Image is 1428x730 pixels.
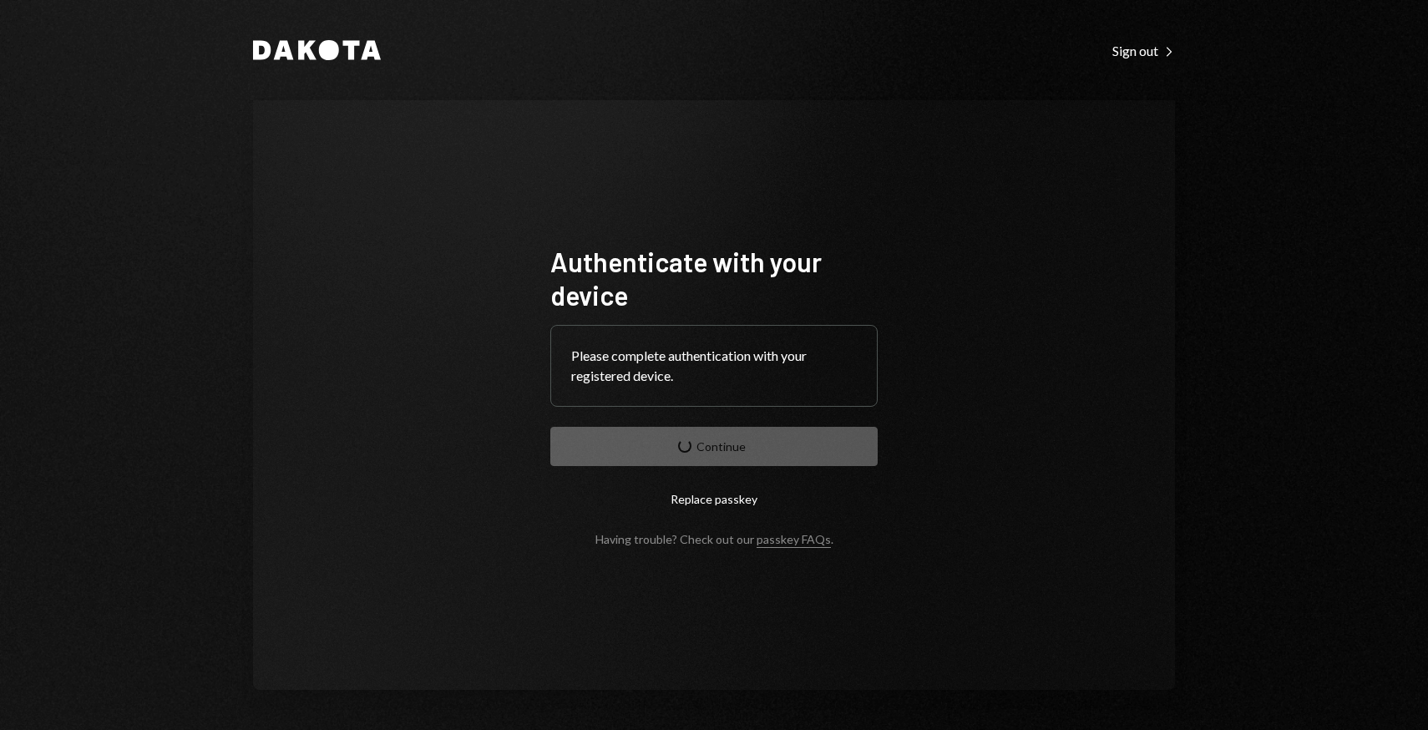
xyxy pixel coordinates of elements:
[757,532,831,548] a: passkey FAQs
[595,532,833,546] div: Having trouble? Check out our .
[550,245,878,312] h1: Authenticate with your device
[550,479,878,519] button: Replace passkey
[571,346,857,386] div: Please complete authentication with your registered device.
[1112,43,1175,59] div: Sign out
[1112,41,1175,59] a: Sign out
